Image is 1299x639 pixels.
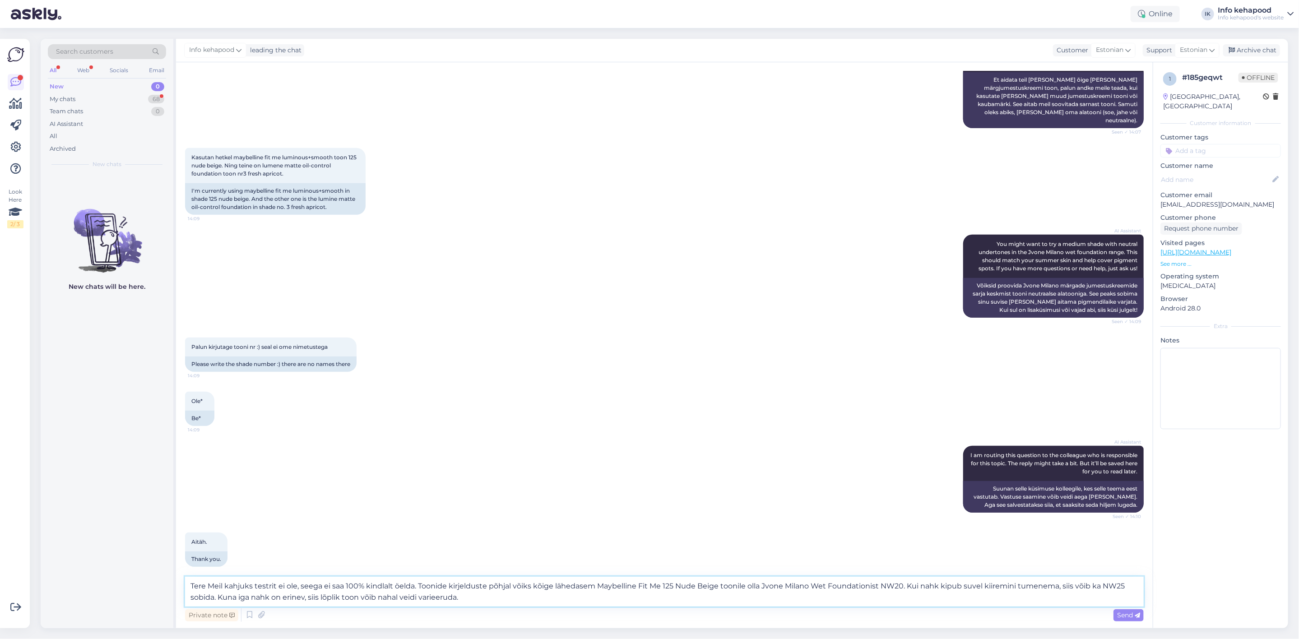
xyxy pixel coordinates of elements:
[7,46,24,63] img: Askly Logo
[7,188,23,228] div: Look Here
[1160,281,1281,291] p: [MEDICAL_DATA]
[188,426,222,433] span: 14:09
[1160,200,1281,209] p: [EMAIL_ADDRESS][DOMAIN_NAME]
[1160,272,1281,281] p: Operating system
[1160,222,1242,235] div: Request phone number
[185,183,366,215] div: I'm currently using maybelline fit me luminous+smooth in shade 125 nude beige. And the other one ...
[56,47,113,56] span: Search customers
[50,82,64,91] div: New
[108,65,130,76] div: Socials
[188,567,222,574] span: 14:10
[979,241,1139,272] span: You might want to try a medium shade with neutral undertones in the Jvone Milano wet foundation r...
[1160,190,1281,200] p: Customer email
[1160,119,1281,127] div: Customer information
[50,132,57,141] div: All
[1131,6,1180,22] div: Online
[1202,8,1214,20] div: IK
[191,343,328,350] span: Palun kirjutage tooni nr :) seal ei ome nimetustega
[191,154,358,177] span: Kasutan hetkel maybelline fit me luminous+smooth toon 125 nude beige. Ning teine on lumene matte ...
[50,144,76,153] div: Archived
[1239,73,1278,83] span: Offline
[188,372,222,379] span: 14:09
[1160,260,1281,268] p: See more ...
[185,609,238,621] div: Private note
[1160,144,1281,157] input: Add a tag
[1107,318,1141,325] span: Seen ✓ 14:09
[1160,238,1281,248] p: Visited pages
[189,45,234,55] span: Info kehapood
[1107,513,1141,520] span: Seen ✓ 14:10
[185,357,357,372] div: Please write the shade number :) there are no names there
[1160,161,1281,171] p: Customer name
[1182,72,1239,83] div: # 185geqwt
[1218,7,1284,14] div: Info kehapood
[1218,7,1294,21] a: Info kehapoodInfo kehapood's website
[1160,294,1281,304] p: Browser
[963,72,1144,128] div: Et aidata teil [PERSON_NAME] õige [PERSON_NAME] märgjumestuskreemi toon, palun andke meile teada,...
[151,82,164,91] div: 0
[7,220,23,228] div: 2 / 3
[148,95,164,104] div: 68
[48,65,58,76] div: All
[1160,248,1231,256] a: [URL][DOMAIN_NAME]
[1143,46,1172,55] div: Support
[1169,75,1171,82] span: 1
[1107,439,1141,445] span: AI Assistant
[188,215,222,222] span: 14:09
[50,95,75,104] div: My chats
[1223,44,1280,56] div: Archive chat
[963,278,1144,318] div: Võiksid proovida Jvone Milano märgade jumestuskreemide sarja keskmist tooni neutraalse alatooniga...
[147,65,166,76] div: Email
[246,46,302,55] div: leading the chat
[1053,46,1088,55] div: Customer
[1096,45,1123,55] span: Estonian
[151,107,164,116] div: 0
[1107,227,1141,234] span: AI Assistant
[1180,45,1207,55] span: Estonian
[191,538,207,545] span: Aitäh.
[1161,175,1271,185] input: Add name
[970,452,1139,475] span: I am routing this question to the colleague who is responsible for this topic. The reply might ta...
[1107,129,1141,135] span: Seen ✓ 14:07
[1163,92,1263,111] div: [GEOGRAPHIC_DATA], [GEOGRAPHIC_DATA]
[1160,304,1281,313] p: Android 28.0
[1218,14,1284,21] div: Info kehapood's website
[41,193,173,274] img: No chats
[50,107,83,116] div: Team chats
[93,160,121,168] span: New chats
[69,282,145,292] p: New chats will be here.
[185,551,227,567] div: Thank you.
[1160,213,1281,222] p: Customer phone
[75,65,91,76] div: Web
[1160,133,1281,142] p: Customer tags
[1160,336,1281,345] p: Notes
[185,577,1144,607] textarea: Tere Meil kahjuks testrit ei ole, seega ei saa 100% kindlalt öelda. Toonide kirjelduste põhjal võ...
[1117,611,1140,619] span: Send
[1160,322,1281,330] div: Extra
[50,120,83,129] div: AI Assistant
[963,481,1144,513] div: Suunan selle küsimuse kolleegile, kes selle teema eest vastutab. Vastuse saamine võib veidi aega ...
